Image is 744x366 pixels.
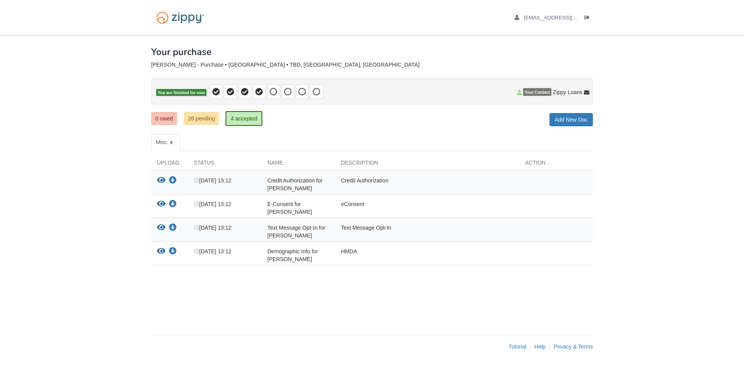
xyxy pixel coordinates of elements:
span: Your Contact [523,88,551,96]
a: Misc [151,134,180,151]
span: Zippy Loans [553,88,582,96]
div: eConsent [335,200,519,216]
button: View Demographic Info for Myranda Nevins [157,247,165,256]
div: Status [188,159,262,170]
div: Text Message Opt-In [335,224,519,239]
span: 4 [167,139,176,146]
a: Tutorial [508,344,526,350]
div: Action [519,159,593,170]
span: Text Message Opt-In for [PERSON_NAME] [267,225,325,239]
div: HMDA [335,247,519,263]
span: You are finished for now [156,89,207,96]
button: View E-Consent for Myranda Nevins [157,200,165,208]
a: Privacy & Terms [554,344,593,350]
span: [DATE] 13:12 [194,177,231,184]
img: Logo [151,8,209,27]
div: Description [335,159,519,170]
a: Download Demographic Info for Myranda Nevins [169,249,177,255]
div: Name [262,159,335,170]
h1: Your purchase [151,47,212,57]
a: 4 accepted [226,111,262,126]
a: 0 owed [151,112,177,125]
span: Demographic Info for [PERSON_NAME] [267,248,318,262]
button: View Credit Authorization for Myranda Nevins [157,177,165,185]
span: [DATE] 13:12 [194,248,231,254]
span: [DATE] 13:12 [194,225,231,231]
span: E-Consent for [PERSON_NAME] [267,201,312,215]
span: myrandanevins@gmail.com [524,15,613,21]
div: Credit Authorization [335,177,519,192]
a: Log out [584,15,593,22]
div: Upload [151,159,188,170]
a: edit profile [515,15,613,22]
span: Credit Authorization for [PERSON_NAME] [267,177,322,191]
a: Help [534,344,546,350]
a: Download E-Consent for Myranda Nevins [169,201,177,208]
a: 26 pending [184,112,219,125]
a: Download Credit Authorization for Myranda Nevins [169,178,177,184]
button: View Text Message Opt-In for Myranda Nevins [157,224,165,232]
a: Download Text Message Opt-In for Myranda Nevins [169,225,177,231]
a: Add New Doc [549,113,593,126]
span: [DATE] 13:12 [194,201,231,207]
div: [PERSON_NAME] - Purchase • [GEOGRAPHIC_DATA] • TBD, [GEOGRAPHIC_DATA], [GEOGRAPHIC_DATA] [151,62,593,68]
